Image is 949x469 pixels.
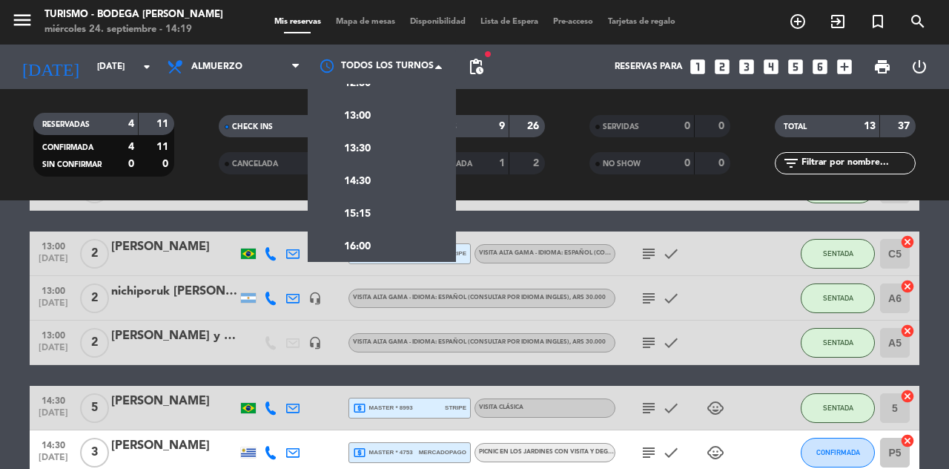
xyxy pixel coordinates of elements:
span: mercadopago [419,447,466,457]
strong: 0 [128,159,134,169]
i: check [662,245,680,263]
i: cancel [900,279,915,294]
span: SENTADA [823,294,853,302]
div: [PERSON_NAME] [111,392,237,411]
i: add_circle_outline [789,13,807,30]
span: Mis reservas [267,18,328,26]
div: LOG OUT [901,45,938,89]
span: PICNIC EN LOS JARDINES CON VISITA Y DEGUSTACIÓN CLÁSICA [479,449,665,455]
span: master * 8993 [353,401,413,415]
i: check [662,334,680,352]
button: SENTADA [801,328,875,358]
i: looks_two [712,57,732,76]
i: subject [640,334,658,352]
span: SENTADA [823,338,853,347]
strong: 0 [718,158,727,168]
i: looks_4 [761,57,781,76]
span: , ARS 30.000 [569,295,606,301]
span: 2 [80,283,109,313]
i: subject [640,245,658,263]
span: 3 [80,438,109,468]
button: menu [11,9,33,36]
i: looks_one [688,57,707,76]
span: 13:00 [344,108,371,125]
button: SENTADA [801,239,875,269]
span: 14:30 [35,391,72,408]
strong: 0 [684,121,690,131]
span: CHECK INS [232,123,273,131]
span: , ARS 30.000 [569,339,606,345]
i: search [909,13,927,30]
strong: 0 [718,121,727,131]
div: nichiporuk [PERSON_NAME] [111,282,237,301]
span: 2 [80,239,109,269]
strong: 11 [156,119,171,129]
i: arrow_drop_down [138,58,156,76]
strong: 4 [128,119,134,129]
span: 13:00 [35,237,72,254]
span: 13:00 [35,281,72,298]
input: Filtrar por nombre... [800,155,915,171]
strong: 26 [527,121,542,131]
span: 13:00 [35,326,72,343]
span: SENTADA [823,249,853,258]
strong: 0 [162,159,171,169]
strong: 2 [533,158,542,168]
i: menu [11,9,33,31]
span: [DATE] [35,408,72,425]
i: local_atm [353,446,366,459]
i: subject [640,399,658,417]
span: Almuerzo [191,62,242,72]
i: subject [640,444,658,462]
span: Disponibilidad [403,18,473,26]
span: pending_actions [467,58,485,76]
i: [DATE] [11,50,90,83]
span: Reservas para [615,62,683,72]
i: add_box [835,57,854,76]
span: Pre-acceso [546,18,601,26]
span: Tarjetas de regalo [601,18,683,26]
i: looks_6 [810,57,830,76]
span: VISITA CLÁSICA [479,404,523,410]
span: 15:15 [344,206,371,223]
strong: 1 [499,158,505,168]
i: check [662,289,680,307]
i: check [662,399,680,417]
span: [DATE] [35,254,72,271]
i: exit_to_app [829,13,847,30]
i: local_atm [353,401,366,415]
i: child_care [707,444,724,462]
span: 5 [80,393,109,423]
i: looks_3 [737,57,756,76]
span: master * 4753 [353,446,413,459]
button: SENTADA [801,283,875,313]
span: 16:00 [344,238,371,255]
span: VISITA ALTA GAMA - IDIOMA: ESPAÑOL (Consultar por idioma ingles) [479,250,732,256]
div: [PERSON_NAME] [111,237,237,257]
span: NO SHOW [603,160,641,168]
span: VISITA ALTA GAMA - IDIOMA: ESPAÑOL (Consultar por idioma ingles) [353,295,606,301]
i: child_care [707,399,724,417]
span: VISITA ALTA GAMA - IDIOMA: ESPAÑOL (Consultar por idioma ingles) [353,339,606,345]
i: headset_mic [308,336,322,350]
span: [DATE] [35,343,72,360]
i: cancel [900,234,915,249]
button: CONFIRMADA [801,438,875,468]
span: Lista de Espera [473,18,546,26]
span: RESERVADAS [42,121,90,128]
div: miércoles 24. septiembre - 14:19 [44,22,223,37]
i: check [662,444,680,462]
i: headset_mic [308,292,322,305]
i: filter_list [782,154,800,172]
div: [PERSON_NAME] y [PERSON_NAME] [111,327,237,346]
strong: 37 [898,121,913,131]
i: turned_in_not [869,13,887,30]
div: Turismo - Bodega [PERSON_NAME] [44,7,223,22]
span: 12:30 [344,75,371,92]
span: SENTADA [823,404,853,412]
span: 2 [80,328,109,358]
i: cancel [900,389,915,404]
span: 14:30 [35,436,72,453]
i: subject [640,289,658,307]
span: [DATE] [35,298,72,315]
